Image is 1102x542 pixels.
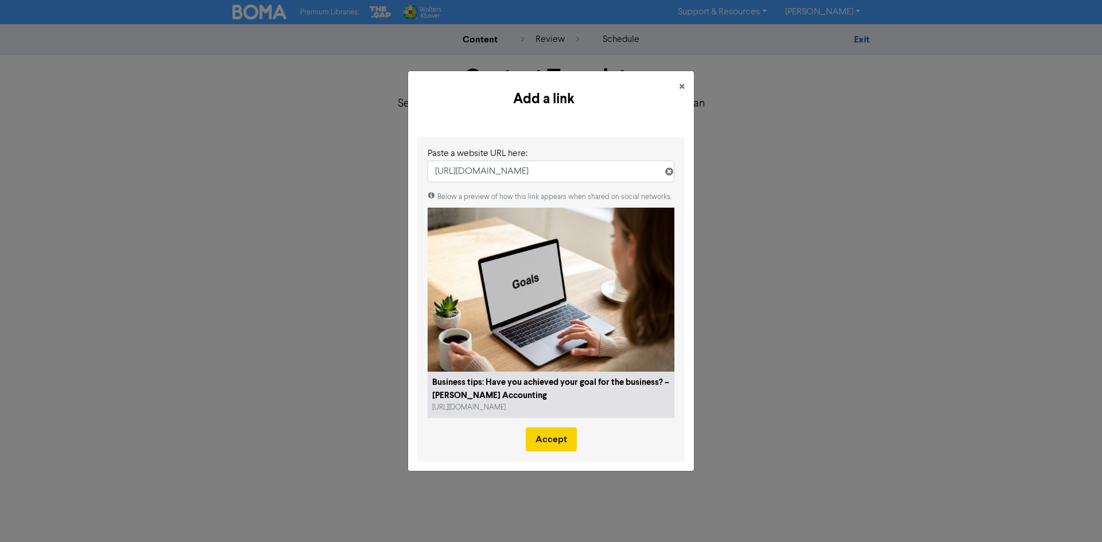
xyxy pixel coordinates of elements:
button: Close [670,71,694,103]
div: [URL][DOMAIN_NAME] [432,402,547,413]
iframe: Chat Widget [1045,487,1102,542]
span: × [679,79,685,96]
h5: Add a link [417,89,670,110]
div: Paste a website URL here: [428,147,674,161]
div: Below a preview of how this link appears when shared on social networks. [428,192,674,202]
button: Accept [526,427,577,451]
img: 3iugpVBLx955fYNg0oYJgP-Goals.jpg [428,208,674,372]
div: Business tips: Have you achieved your goal for the business? – [PERSON_NAME] Accounting [432,376,670,402]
